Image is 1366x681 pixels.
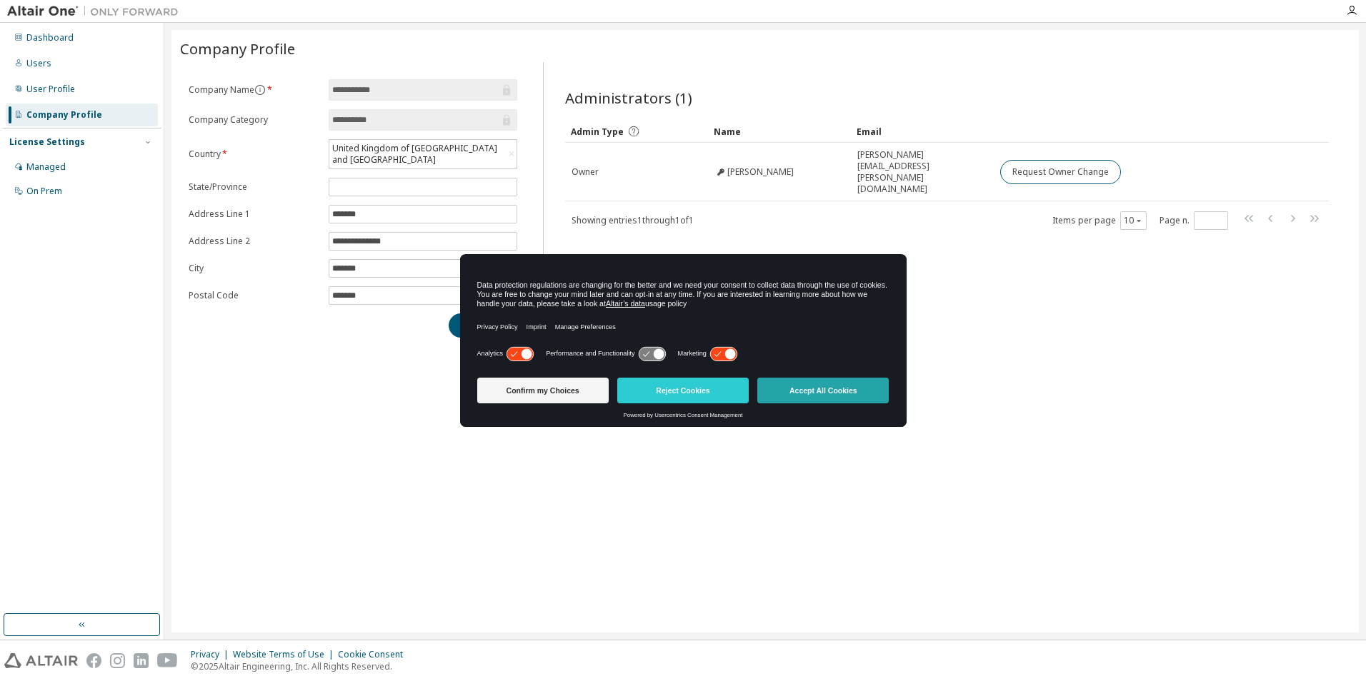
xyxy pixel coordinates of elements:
[1052,211,1147,230] span: Items per page
[857,120,988,143] div: Email
[572,214,694,226] span: Showing entries 1 through 1 of 1
[26,161,66,173] div: Managed
[157,653,178,668] img: youtube.svg
[449,313,517,338] button: Update
[191,660,412,672] p: © 2025 Altair Engineering, Inc. All Rights Reserved.
[26,58,51,69] div: Users
[26,32,74,44] div: Dashboard
[189,290,320,301] label: Postal Code
[26,109,102,121] div: Company Profile
[86,653,101,668] img: facebook.svg
[330,141,505,168] div: United Kingdom of [GEOGRAPHIC_DATA] and [GEOGRAPHIC_DATA]
[180,39,295,59] span: Company Profile
[329,140,517,168] div: United Kingdom of [GEOGRAPHIC_DATA] and [GEOGRAPHIC_DATA]
[572,166,599,178] span: Owner
[110,653,125,668] img: instagram.svg
[727,166,794,178] span: [PERSON_NAME]
[189,181,320,193] label: State/Province
[233,649,338,660] div: Website Terms of Use
[26,84,75,95] div: User Profile
[191,649,233,660] div: Privacy
[1160,211,1228,230] span: Page n.
[189,263,320,274] label: City
[1124,215,1143,226] button: 10
[189,114,320,126] label: Company Category
[134,653,149,668] img: linkedin.svg
[714,120,845,143] div: Name
[9,136,85,148] div: License Settings
[254,84,266,96] button: information
[338,649,412,660] div: Cookie Consent
[565,88,692,108] span: Administrators (1)
[189,84,320,96] label: Company Name
[189,148,320,160] label: Country
[857,149,987,195] span: [PERSON_NAME][EMAIL_ADDRESS][PERSON_NAME][DOMAIN_NAME]
[7,4,186,19] img: Altair One
[26,186,62,197] div: On Prem
[571,126,624,138] span: Admin Type
[1000,160,1121,184] button: Request Owner Change
[189,236,320,247] label: Address Line 2
[189,208,320,220] label: Address Line 1
[4,653,78,668] img: altair_logo.svg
